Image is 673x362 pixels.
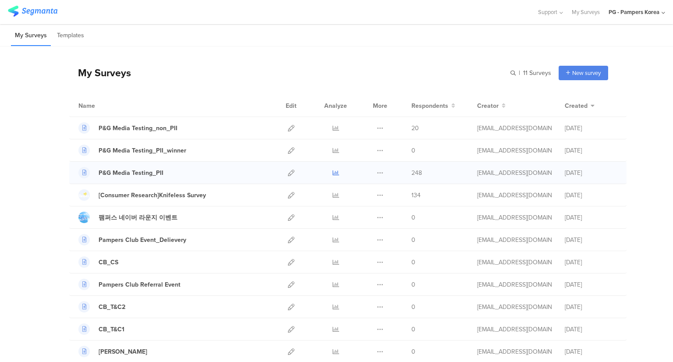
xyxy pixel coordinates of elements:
[477,280,552,289] div: park.m.3@pg.com
[411,258,415,267] span: 0
[411,101,448,110] span: Respondents
[78,212,177,223] a: 팸퍼스 네이버 라운지 이벤트
[11,25,51,46] li: My Surveys
[477,325,552,334] div: park.m.3@pg.com
[565,325,617,334] div: [DATE]
[477,347,552,356] div: park.m.3@pg.com
[99,235,186,245] div: Pampers Club Event_Delievery
[517,68,521,78] span: |
[477,213,552,222] div: park.m.3@pg.com
[565,347,617,356] div: [DATE]
[565,101,588,110] span: Created
[99,280,181,289] div: Pampers Club Referral Event
[565,101,595,110] button: Created
[411,325,415,334] span: 0
[411,280,415,289] span: 0
[477,191,552,200] div: park.m.3@pg.com
[99,325,124,334] div: CB_T&C1
[78,101,131,110] div: Name
[411,191,421,200] span: 134
[99,302,125,312] div: CB_T&C2
[411,347,415,356] span: 0
[99,124,177,133] div: P&G Media Testing_non_PII
[609,8,659,16] div: PG - Pampers Korea
[565,213,617,222] div: [DATE]
[565,235,617,245] div: [DATE]
[78,122,177,134] a: P&G Media Testing_non_PII
[477,146,552,155] div: park.m.3@pg.com
[477,101,499,110] span: Creator
[99,213,177,222] div: 팸퍼스 네이버 라운지 이벤트
[78,167,163,178] a: P&G Media Testing_PII
[69,65,131,80] div: My Surveys
[477,124,552,133] div: park.m.3@pg.com
[78,145,186,156] a: P&G Media Testing_PII_winner
[538,8,557,16] span: Support
[477,101,506,110] button: Creator
[477,258,552,267] div: park.m.3@pg.com
[411,124,419,133] span: 20
[99,191,206,200] div: [Consumer Research]Knifeless Survey
[477,302,552,312] div: park.m.3@pg.com
[565,280,617,289] div: [DATE]
[411,146,415,155] span: 0
[565,124,617,133] div: [DATE]
[411,168,422,177] span: 248
[99,146,186,155] div: P&G Media Testing_PII_winner
[78,323,124,335] a: CB_T&C1
[411,235,415,245] span: 0
[523,68,551,78] span: 11 Surveys
[282,95,301,117] div: Edit
[572,69,601,77] span: New survey
[99,168,163,177] div: P&G Media Testing_PII
[565,302,617,312] div: [DATE]
[565,146,617,155] div: [DATE]
[78,279,181,290] a: Pampers Club Referral Event
[322,95,349,117] div: Analyze
[371,95,390,117] div: More
[53,25,88,46] li: Templates
[99,258,118,267] div: CB_CS
[78,256,118,268] a: CB_CS
[78,346,147,357] a: [PERSON_NAME]
[411,101,455,110] button: Respondents
[477,235,552,245] div: park.m.3@pg.com
[565,191,617,200] div: [DATE]
[99,347,147,356] div: Charlie Banana
[411,213,415,222] span: 0
[78,301,125,312] a: CB_T&C2
[8,6,57,17] img: segmanta logo
[565,258,617,267] div: [DATE]
[565,168,617,177] div: [DATE]
[477,168,552,177] div: park.m.3@pg.com
[78,234,186,245] a: Pampers Club Event_Delievery
[78,189,206,201] a: [Consumer Research]Knifeless Survey
[411,302,415,312] span: 0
